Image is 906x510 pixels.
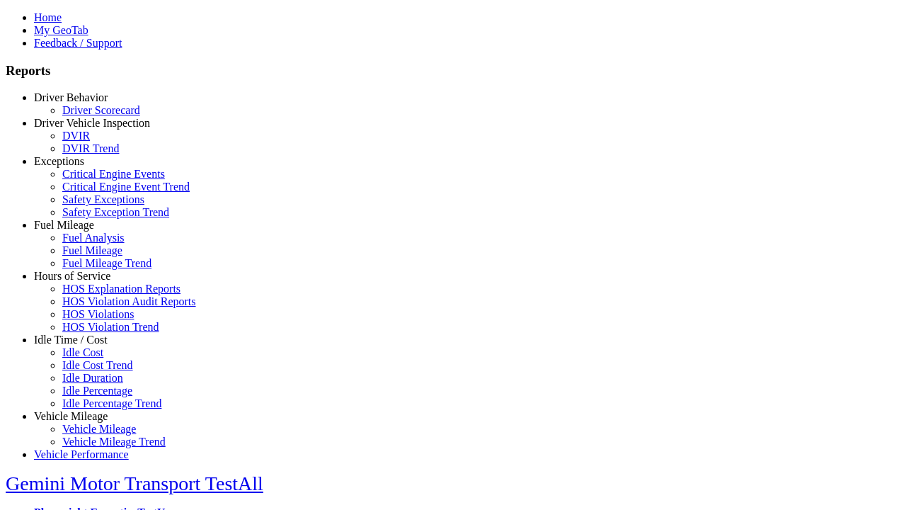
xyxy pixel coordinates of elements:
[62,295,196,307] a: HOS Violation Audit Reports
[62,346,103,358] a: Idle Cost
[34,448,129,460] a: Vehicle Performance
[62,193,144,205] a: Safety Exceptions
[34,117,150,129] a: Driver Vehicle Inspection
[62,397,161,409] a: Idle Percentage Trend
[62,168,165,180] a: Critical Engine Events
[34,155,84,167] a: Exceptions
[62,232,125,244] a: Fuel Analysis
[34,91,108,103] a: Driver Behavior
[62,244,122,256] a: Fuel Mileage
[62,104,140,116] a: Driver Scorecard
[34,37,122,49] a: Feedback / Support
[34,334,108,346] a: Idle Time / Cost
[62,372,123,384] a: Idle Duration
[62,308,134,320] a: HOS Violations
[62,142,119,154] a: DVIR Trend
[62,359,133,371] a: Idle Cost Trend
[62,423,136,435] a: Vehicle Mileage
[62,206,169,218] a: Safety Exception Trend
[62,257,151,269] a: Fuel Mileage Trend
[6,63,900,79] h3: Reports
[34,11,62,23] a: Home
[62,130,90,142] a: DVIR
[62,385,132,397] a: Idle Percentage
[34,270,110,282] a: Hours of Service
[34,410,108,422] a: Vehicle Mileage
[6,472,263,494] a: Gemini Motor Transport TestAll
[62,436,166,448] a: Vehicle Mileage Trend
[62,283,180,295] a: HOS Explanation Reports
[34,219,94,231] a: Fuel Mileage
[34,24,88,36] a: My GeoTab
[62,321,159,333] a: HOS Violation Trend
[62,181,190,193] a: Critical Engine Event Trend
